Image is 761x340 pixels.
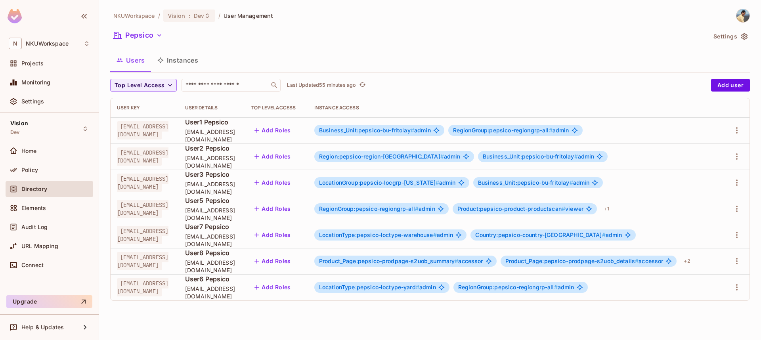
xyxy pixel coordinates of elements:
span: # [549,127,553,134]
span: Product:pepsico-product-productscan [457,205,565,212]
span: Product_Page:pepsico-prodpage-s2uob_details [505,258,639,264]
span: N [9,38,22,49]
button: Add user [711,79,750,92]
span: RegionGroup:pepsico-regiongrp-all [319,205,419,212]
span: [EMAIL_ADDRESS][DOMAIN_NAME] [185,206,239,222]
span: Business_Unit:pepsico-bu-fritolay [319,127,414,134]
span: refresh [359,81,366,89]
span: User3 Pepsico [185,170,239,179]
span: admin [475,232,622,238]
span: admin [319,232,453,238]
button: Instances [151,50,205,70]
span: User8 Pepsico [185,248,239,257]
button: Add Roles [251,150,294,163]
span: [EMAIL_ADDRESS][DOMAIN_NAME] [117,252,168,270]
button: Add Roles [251,124,294,137]
span: Workspace: NKUWorkspace [26,40,69,47]
button: Add Roles [251,281,294,294]
span: # [416,284,419,290]
button: Upgrade [6,295,92,308]
div: Instance Access [314,105,716,111]
span: Home [21,148,37,154]
span: [EMAIL_ADDRESS][DOMAIN_NAME] [185,128,239,143]
span: User5 Pepsico [185,196,239,205]
span: Vision [168,12,185,19]
span: User Management [224,12,273,19]
span: admin [478,180,590,186]
div: + 2 [681,255,693,267]
span: accessor [505,258,663,264]
span: # [602,231,606,238]
span: [EMAIL_ADDRESS][DOMAIN_NAME] [117,278,168,296]
span: Vision [10,120,28,126]
span: Connect [21,262,44,268]
span: # [455,258,458,264]
span: admin [453,127,569,134]
span: Country:pepsico-country-[GEOGRAPHIC_DATA] [475,231,605,238]
span: Projects [21,60,44,67]
span: admin [319,206,435,212]
span: Settings [21,98,44,105]
button: Add Roles [251,229,294,241]
span: Help & Updates [21,324,64,330]
span: User2 Pepsico [185,144,239,153]
span: Dev [194,12,204,19]
button: Add Roles [251,176,294,189]
li: / [218,12,220,19]
button: Add Roles [251,255,294,267]
span: User1 Pepsico [185,118,239,126]
span: [EMAIL_ADDRESS][DOMAIN_NAME] [185,180,239,195]
div: User Details [185,105,239,111]
li: / [158,12,160,19]
span: admin [319,127,431,134]
button: Pepsico [110,29,166,42]
span: LocationType:pepsico-loctype-warehouse [319,231,437,238]
img: Nitin Kumar [736,9,750,22]
span: # [440,153,444,160]
span: Dev [10,129,19,136]
span: [EMAIL_ADDRESS][DOMAIN_NAME] [185,233,239,248]
span: admin [483,153,595,160]
span: Elements [21,205,46,211]
span: Business_Unit:pepsico-bu-fritolay [483,153,578,160]
span: # [415,205,419,212]
span: [EMAIL_ADDRESS][DOMAIN_NAME] [117,226,168,244]
span: : [188,13,191,19]
span: RegionGroup:pepsico-regiongrp-all [458,284,558,290]
span: [EMAIL_ADDRESS][DOMAIN_NAME] [185,285,239,300]
span: Audit Log [21,224,48,230]
span: LocationType:pepsico-loctype-yard [319,284,419,290]
span: # [635,258,639,264]
span: the active workspace [113,12,155,19]
span: Top Level Access [115,80,164,90]
span: # [562,205,565,212]
span: Directory [21,186,47,192]
span: Region:pepsico-region-[GEOGRAPHIC_DATA] [319,153,444,160]
span: Monitoring [21,79,51,86]
span: [EMAIL_ADDRESS][DOMAIN_NAME] [117,121,168,139]
span: [EMAIL_ADDRESS][DOMAIN_NAME] [117,200,168,218]
div: + 1 [601,202,612,215]
p: Last Updated 55 minutes ago [287,82,356,88]
span: # [433,231,437,238]
span: # [411,127,414,134]
img: SReyMgAAAABJRU5ErkJggg== [8,9,22,23]
button: Top Level Access [110,79,177,92]
span: admin [319,180,456,186]
span: [EMAIL_ADDRESS][DOMAIN_NAME] [117,147,168,166]
span: admin [319,153,461,160]
button: Users [110,50,151,70]
span: [EMAIL_ADDRESS][DOMAIN_NAME] [117,174,168,192]
span: # [574,153,578,160]
span: LocationGroup:pepscio-locgrp-[US_STATE] [319,179,439,186]
span: accessor [319,258,483,264]
span: [EMAIL_ADDRESS][DOMAIN_NAME] [185,259,239,274]
span: # [554,284,558,290]
span: # [436,179,439,186]
span: Product_Page:pepsico-prodpage-s2uob_summary [319,258,459,264]
button: Add Roles [251,202,294,215]
button: refresh [358,80,367,90]
span: Policy [21,167,38,173]
span: viewer [457,206,583,212]
span: admin [319,284,436,290]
